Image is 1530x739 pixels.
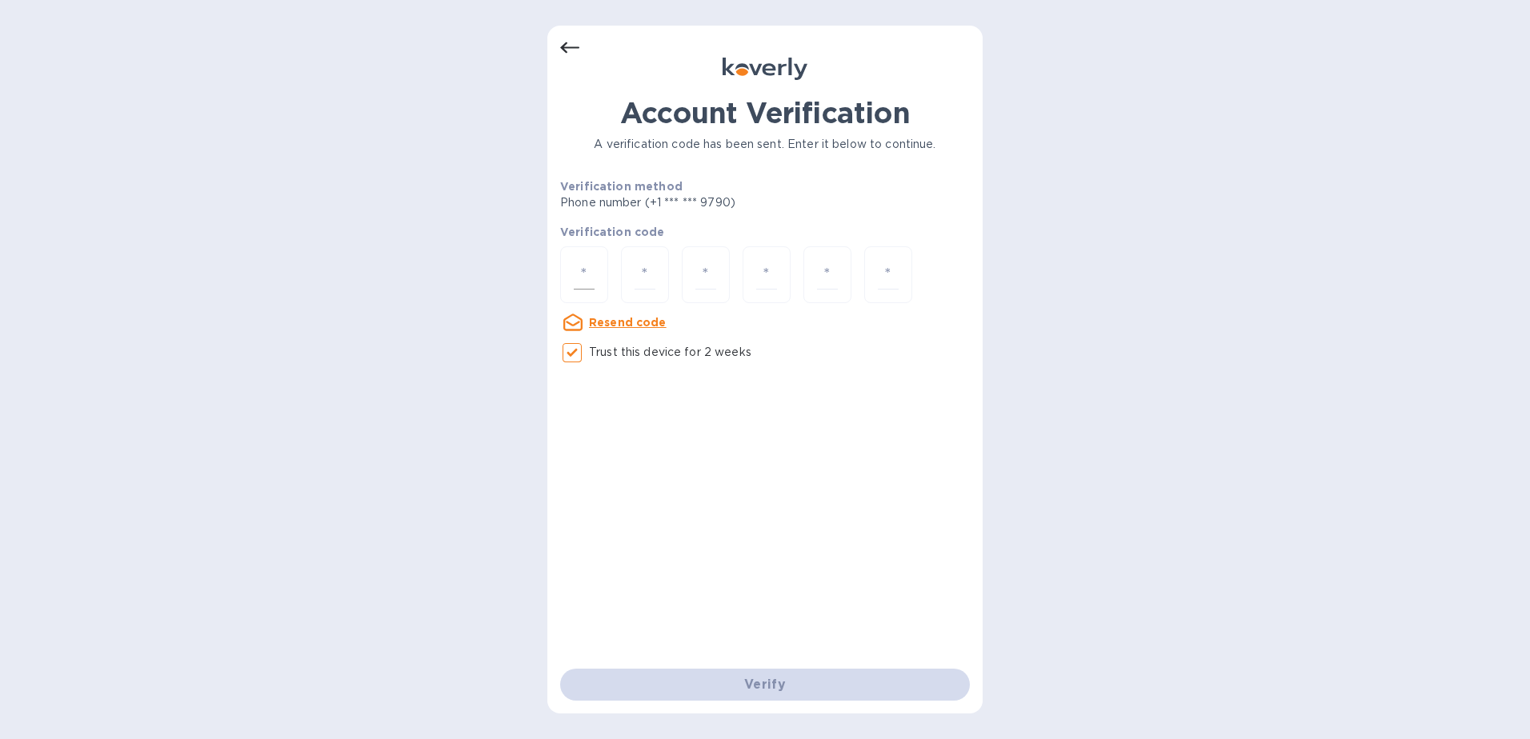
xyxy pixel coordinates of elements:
p: A verification code has been sent. Enter it below to continue. [560,136,970,153]
u: Resend code [589,316,667,329]
p: Trust this device for 2 weeks [589,344,751,361]
p: Verification code [560,224,970,240]
b: Verification method [560,180,683,193]
p: Phone number (+1 *** *** 9790) [560,194,858,211]
h1: Account Verification [560,96,970,130]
